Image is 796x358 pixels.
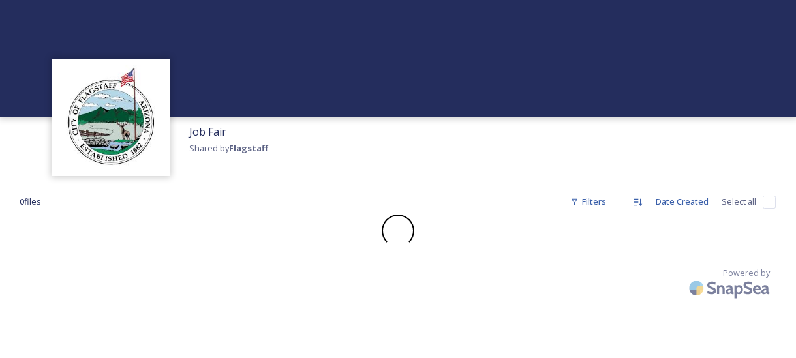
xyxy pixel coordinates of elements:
span: Shared by [189,142,268,154]
span: 0 file s [20,196,41,208]
div: Date Created [649,189,715,215]
span: Job Fair [189,125,226,139]
span: Select all [722,196,756,208]
img: SnapSea Logo [685,273,776,303]
img: images%20%282%29.jpeg [59,65,163,170]
div: Filters [564,189,613,215]
strong: Flagstaff [229,142,268,154]
span: Powered by [723,267,770,279]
